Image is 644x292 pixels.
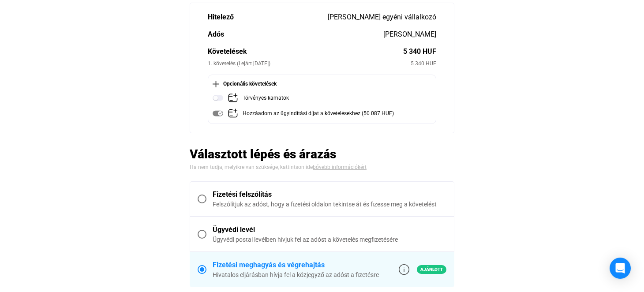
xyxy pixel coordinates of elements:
div: Hivatalos eljárásban hívja fel a közjegyző az adóst a fizetésre [213,270,379,279]
img: add-claim [228,108,238,119]
div: Fizetési felszólítás [213,189,446,200]
img: plus-black [213,81,219,87]
div: Adós [208,29,383,40]
div: Hitelező [208,12,328,22]
div: Ügyvédi levél [213,225,446,235]
img: toggle-on-disabled [213,108,223,119]
div: [PERSON_NAME] egyéni vállalkozó [328,12,436,22]
div: 5 340 HUF [403,46,436,57]
div: [PERSON_NAME] [383,29,436,40]
a: bővebb információkért [313,164,367,170]
div: Törvényes kamatok [243,93,289,104]
img: info-grey-outline [399,264,409,275]
div: Fizetési meghagyás és végrehajtás [213,260,379,270]
div: Felszólítjuk az adóst, hogy a fizetési oldalon tekintse át és fizesse meg a követelést [213,200,446,209]
div: Ügyvédi postai levélben hívjuk fel az adóst a követelés megfizetésére [213,235,446,244]
div: Open Intercom Messenger [610,258,631,279]
div: 1. követelés (Lejárt [DATE]) [208,59,411,68]
div: Követelések [208,46,403,57]
a: info-grey-outlineAjánlott [399,264,446,275]
div: 5 340 HUF [411,59,436,68]
div: Opcionális követelések [213,79,431,88]
img: toggle-off [213,93,223,103]
span: Ajánlott [417,265,446,274]
img: add-claim [228,93,238,103]
h2: Választott lépés és árazás [190,146,454,162]
span: Ha nem tudja, melyikre van szüksége, kattintson ide [190,164,313,170]
div: Hozzáadom az ügyindítási díjat a követelésekhez (50 087 HUF) [243,108,394,119]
